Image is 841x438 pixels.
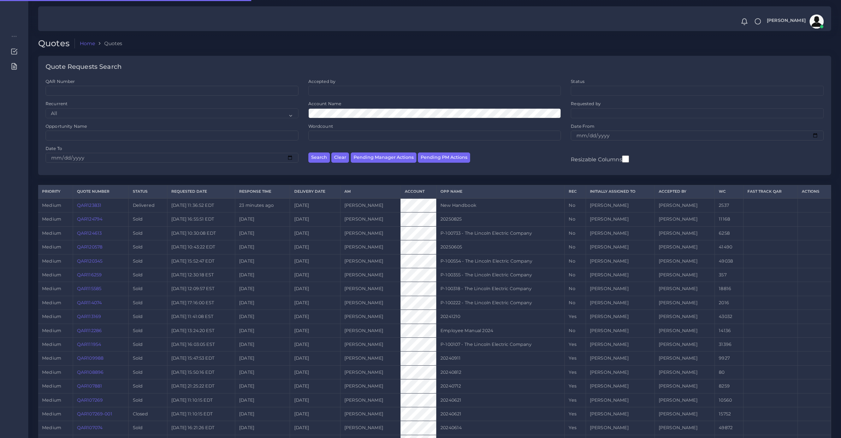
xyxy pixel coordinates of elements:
label: Resizable Columns [571,155,629,163]
th: Status [129,185,167,198]
td: [DATE] [290,198,340,212]
td: [PERSON_NAME] [586,407,655,421]
td: [DATE] [235,337,290,351]
td: Sold [129,337,167,351]
td: [DATE] 11:10:15 EDT [167,407,235,421]
th: Fast Track QAR [743,185,798,198]
td: [PERSON_NAME] [655,365,715,379]
span: medium [42,397,61,403]
td: 31396 [715,337,744,351]
th: AM [340,185,400,198]
td: [DATE] [235,310,290,324]
th: Response Time [235,185,290,198]
td: [DATE] 10:43:22 EDT [167,240,235,254]
td: 80 [715,365,744,379]
span: medium [42,328,61,333]
span: medium [42,272,61,277]
td: [DATE] 15:50:16 EDT [167,365,235,379]
td: 49038 [715,254,744,268]
td: [DATE] [290,254,340,268]
label: Account Name [308,101,342,107]
td: Sold [129,310,167,324]
td: Sold [129,254,167,268]
td: 41490 [715,240,744,254]
td: [PERSON_NAME] [586,296,655,310]
th: REC [565,185,586,198]
td: No [565,268,586,282]
span: medium [42,342,61,347]
td: [DATE] [235,268,290,282]
td: New Handbook [436,198,564,212]
td: [DATE] [290,296,340,310]
td: Yes [565,407,586,421]
td: [PERSON_NAME] [586,282,655,296]
td: [DATE] [235,352,290,365]
td: [DATE] [290,240,340,254]
td: [DATE] [290,226,340,240]
td: Yes [565,352,586,365]
a: QAR114074 [77,300,102,305]
a: QAR124613 [77,230,102,236]
th: Requested Date [167,185,235,198]
td: 9927 [715,352,744,365]
td: 2016 [715,296,744,310]
td: [PERSON_NAME] [586,393,655,407]
td: P-100107 - The Lincoln Electric Company [436,337,564,351]
td: [PERSON_NAME] [655,254,715,268]
td: [DATE] [290,393,340,407]
h4: Quote Requests Search [46,63,122,71]
td: Yes [565,310,586,324]
span: medium [42,203,61,208]
th: Accepted by [655,185,715,198]
td: [PERSON_NAME] [340,254,400,268]
td: [PERSON_NAME] [655,337,715,351]
th: WC [715,185,744,198]
td: 15752 [715,407,744,421]
td: 11168 [715,212,744,226]
td: No [565,282,586,296]
td: [PERSON_NAME] [340,296,400,310]
span: medium [42,370,61,375]
label: Requested by [571,101,601,107]
td: Sold [129,282,167,296]
td: [DATE] [290,268,340,282]
a: Home [80,40,95,47]
td: P-100318 - The Lincoln Electric Company [436,282,564,296]
label: Opportunity Name [46,123,87,129]
th: Quote Number [73,185,129,198]
a: [PERSON_NAME]avatar [763,14,826,29]
td: P-100355 - The Lincoln Electric Company [436,268,564,282]
td: [PERSON_NAME] [586,198,655,212]
td: [PERSON_NAME] [340,310,400,324]
th: Opp Name [436,185,564,198]
td: [PERSON_NAME] [340,352,400,365]
td: [DATE] 12:30:18 EST [167,268,235,282]
td: 357 [715,268,744,282]
td: Yes [565,365,586,379]
td: Delivered [129,198,167,212]
a: QAR109988 [77,355,103,361]
td: No [565,226,586,240]
label: Date From [571,123,594,129]
td: [PERSON_NAME] [340,393,400,407]
a: QAR113169 [77,314,101,319]
td: No [565,296,586,310]
td: [DATE] 16:55:51 EDT [167,212,235,226]
th: Actions [798,185,831,198]
td: 6258 [715,226,744,240]
td: Sold [129,240,167,254]
td: [DATE] [290,324,340,337]
td: Sold [129,324,167,337]
a: QAR120345 [77,258,102,264]
a: QAR108896 [77,370,103,375]
a: QAR112286 [77,328,102,333]
a: QAR107269 [77,397,103,403]
label: Date To [46,145,62,151]
td: [PERSON_NAME] [586,310,655,324]
td: [DATE] 11:41:08 EST [167,310,235,324]
td: [DATE] [235,421,290,435]
td: P-100222 - The Lincoln Electric Company [436,296,564,310]
td: [DATE] [290,407,340,421]
span: medium [42,355,61,361]
th: Delivery Date [290,185,340,198]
